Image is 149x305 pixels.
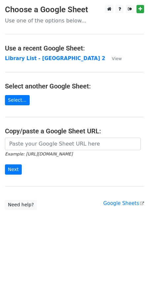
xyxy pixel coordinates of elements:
h3: Choose a Google Sheet [5,5,144,15]
small: Example: [URL][DOMAIN_NAME] [5,152,73,156]
small: View [112,56,122,61]
p: Use one of the options below... [5,17,144,24]
input: Paste your Google Sheet URL here [5,138,141,150]
a: Need help? [5,200,37,210]
a: Library List - [GEOGRAPHIC_DATA] 2 [5,55,105,61]
h4: Select another Google Sheet: [5,82,144,90]
a: View [105,55,122,61]
h4: Use a recent Google Sheet: [5,44,144,52]
input: Next [5,164,22,175]
a: Select... [5,95,30,105]
a: Google Sheets [103,200,144,206]
h4: Copy/paste a Google Sheet URL: [5,127,144,135]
